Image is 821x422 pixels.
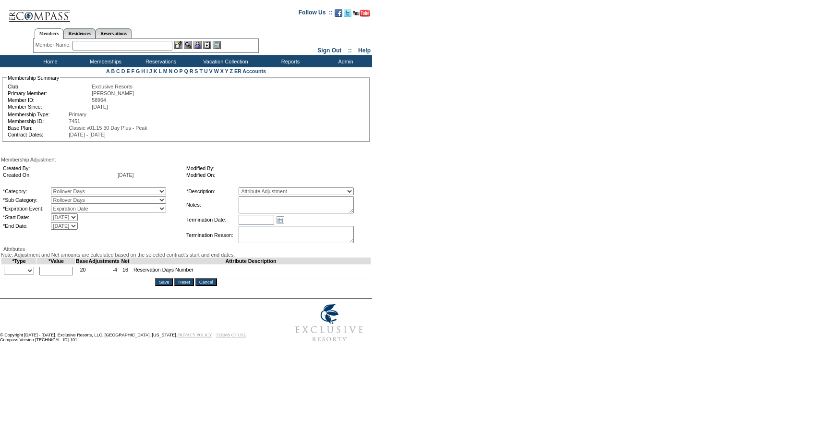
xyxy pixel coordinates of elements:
[92,104,108,110] span: [DATE]
[131,68,134,74] a: F
[3,205,50,212] td: *Expiration Event:
[174,68,178,74] a: O
[169,68,173,74] a: N
[120,258,131,264] td: Net
[88,264,120,278] td: -4
[199,68,203,74] a: T
[76,258,88,264] td: Base
[8,97,91,103] td: Member ID:
[136,68,140,74] a: G
[69,112,86,117] span: Primary
[177,333,212,337] a: PRIVACY POLICY
[111,68,115,74] a: B
[8,118,68,124] td: Membership ID:
[3,222,50,230] td: *End Date:
[286,299,372,347] img: Exclusive Resorts
[92,97,106,103] span: 58964
[88,258,120,264] td: Adjustments
[213,41,221,49] img: b_calculator.gif
[344,12,351,18] a: Follow us on Twitter
[3,187,50,195] td: *Category:
[317,47,341,54] a: Sign Out
[149,68,152,74] a: J
[158,68,161,74] a: L
[155,278,173,286] input: Save
[8,84,91,89] td: Club:
[195,278,217,286] input: Cancel
[204,68,208,74] a: U
[193,41,202,49] img: Impersonate
[37,258,76,264] td: *Value
[275,214,286,225] a: Open the calendar popup.
[76,264,88,278] td: 20
[234,68,266,74] a: ER Accounts
[146,68,148,74] a: I
[69,125,147,131] span: Classic v01.15 30 Day Plus - Peak
[186,196,238,213] td: Notes:
[184,68,188,74] a: Q
[209,68,213,74] a: V
[1,252,371,258] div: Note: Adjustment and Net amounts are calculated based on the selected contract's start and end da...
[106,68,109,74] a: A
[225,68,229,74] a: Y
[186,226,238,244] td: Termination Reason:
[1,157,371,162] div: Membership Adjustment
[216,333,246,337] a: TERMS OF USE
[96,28,132,38] a: Reservations
[22,55,77,67] td: Home
[8,125,68,131] td: Base Plan:
[7,75,60,81] legend: Membership Summary
[174,41,182,49] img: b_edit.gif
[203,41,211,49] img: Reservations
[131,258,371,264] td: Attribute Description
[154,68,157,74] a: K
[3,172,117,178] td: Created On:
[1,246,371,252] div: Attributes
[63,28,96,38] a: Residences
[141,68,145,74] a: H
[190,68,193,74] a: R
[229,68,233,74] a: Z
[3,165,117,171] td: Created By:
[131,264,371,278] td: Reservation Days Number
[335,9,342,17] img: Become our fan on Facebook
[186,172,366,178] td: Modified On:
[344,9,351,17] img: Follow us on Twitter
[36,41,72,49] div: Member Name:
[353,10,370,17] img: Subscribe to our YouTube Channel
[8,132,68,137] td: Contract Dates:
[184,41,192,49] img: View
[92,84,133,89] span: Exclusive Resorts
[35,28,64,39] a: Members
[92,90,134,96] span: [PERSON_NAME]
[348,47,352,54] span: ::
[69,132,106,137] span: [DATE] - [DATE]
[1,258,37,264] td: *Type
[77,55,132,67] td: Memberships
[126,68,130,74] a: E
[8,112,68,117] td: Membership Type:
[120,264,131,278] td: 16
[8,104,91,110] td: Member Since:
[186,187,238,195] td: *Description:
[220,68,224,74] a: X
[214,68,219,74] a: W
[116,68,120,74] a: C
[180,68,183,74] a: P
[8,90,91,96] td: Primary Member:
[358,47,371,54] a: Help
[3,213,50,221] td: *Start Date:
[186,165,366,171] td: Modified By:
[194,68,198,74] a: S
[163,68,168,74] a: M
[299,8,333,20] td: Follow Us ::
[317,55,372,67] td: Admin
[3,196,50,204] td: *Sub Category:
[353,12,370,18] a: Subscribe to our YouTube Channel
[335,12,342,18] a: Become our fan on Facebook
[132,55,187,67] td: Reservations
[262,55,317,67] td: Reports
[121,68,125,74] a: D
[118,172,134,178] span: [DATE]
[187,55,262,67] td: Vacation Collection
